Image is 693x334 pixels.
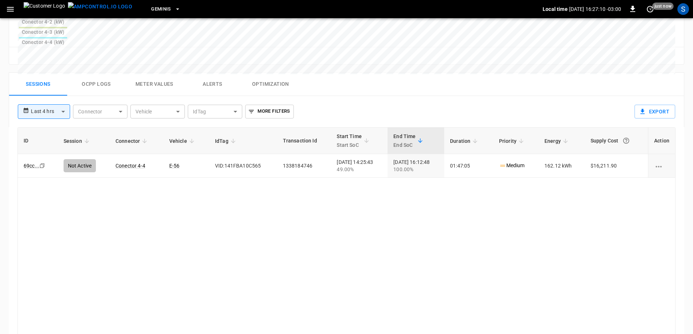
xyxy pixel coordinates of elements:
[115,137,149,145] span: Connector
[648,128,675,154] th: Action
[635,105,675,118] button: Export
[337,132,371,149] span: Start TimeStart SoC
[499,137,526,145] span: Priority
[591,134,642,147] div: Supply Cost
[18,128,675,178] table: sessions table
[18,128,58,154] th: ID
[644,3,656,15] button: set refresh interval
[569,5,621,13] p: [DATE] 16:27:10 -03:00
[67,73,125,96] button: Ocpp logs
[68,2,132,11] img: ampcontrol.io logo
[183,73,242,96] button: Alerts
[677,3,689,15] div: profile-icon
[31,105,70,118] div: Last 4 hrs
[393,132,416,149] div: End Time
[245,105,293,118] button: More Filters
[620,134,633,147] button: The cost of your charging session based on your supply rates
[652,3,674,10] span: just now
[393,141,416,149] p: End SoC
[169,137,196,145] span: Vehicle
[24,2,65,16] img: Customer Logo
[151,5,171,13] span: Geminis
[654,162,669,169] div: charging session options
[450,137,480,145] span: Duration
[148,2,183,16] button: Geminis
[277,128,331,154] th: Transaction Id
[64,137,92,145] span: Session
[125,73,183,96] button: Meter Values
[543,5,568,13] p: Local time
[544,137,570,145] span: Energy
[215,137,238,145] span: IdTag
[337,132,362,149] div: Start Time
[393,132,425,149] span: End TimeEnd SoC
[242,73,300,96] button: Optimization
[337,141,362,149] p: Start SoC
[9,73,67,96] button: Sessions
